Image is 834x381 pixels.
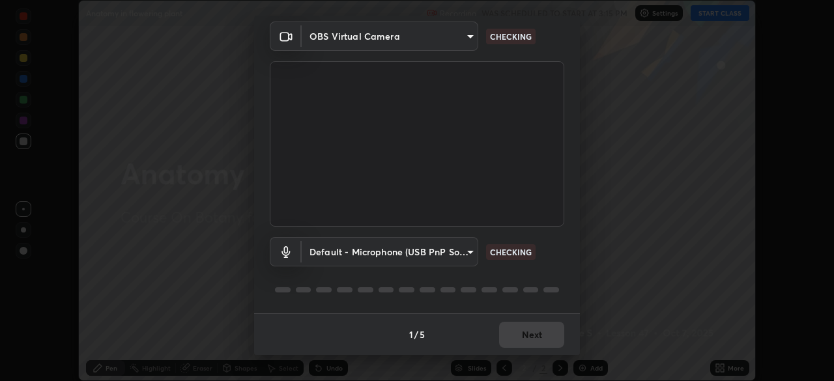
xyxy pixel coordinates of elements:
div: OBS Virtual Camera [302,21,478,51]
p: CHECKING [490,246,532,258]
p: CHECKING [490,31,532,42]
div: OBS Virtual Camera [302,237,478,266]
h4: 5 [420,328,425,341]
h4: / [414,328,418,341]
h4: 1 [409,328,413,341]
